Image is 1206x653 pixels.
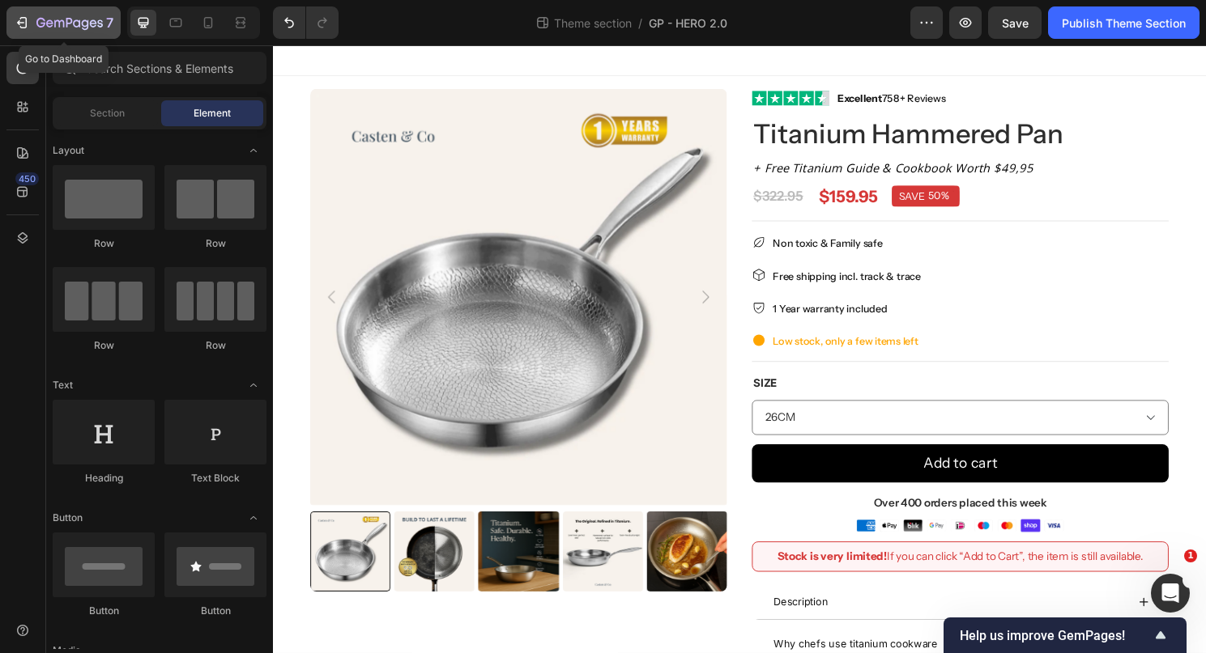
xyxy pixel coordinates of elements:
span: Low stock, only a few items left [521,302,672,315]
span: Help us improve GemPages! [960,628,1151,643]
div: 50% [681,148,705,165]
div: Row [53,236,155,251]
p: + free titanium guide & cookbook worth $49,95 [501,120,931,137]
span: Section [90,106,125,121]
img: gempages_577493147215463412-ab03b603-2435-48cd-a12c-3295c47f71b4.svg [499,48,580,63]
button: Carousel Next Arrow [441,252,460,272]
span: Text [53,378,73,392]
div: Text Block [164,471,266,486]
iframe: Intercom live chat [1151,574,1190,613]
div: Row [53,338,155,353]
span: Toggle open [241,138,266,163]
button: Add to cart [499,416,933,455]
span: Non toxic & Family safe [521,200,635,213]
div: Row [164,338,266,353]
button: 7 [6,6,121,39]
p: Over 400 orders placed this week [501,467,931,487]
span: 758+ Reviews [588,49,701,61]
p: 7 [106,13,113,32]
div: Heading [53,471,155,486]
button: Show survey - Help us improve GemPages! [960,625,1170,645]
span: 1 Year warranty included [521,268,640,281]
span: Save [1002,16,1029,30]
div: SAVE [650,148,681,167]
img: gempages_577493147215463412-3c20e690-97fd-446f-8e45-39d4f80d5983.png [607,494,825,507]
div: Publish Theme Section [1062,15,1186,32]
div: Button [53,604,155,618]
button: Save [988,6,1042,39]
span: Layout [53,143,84,158]
div: 450 [15,172,39,185]
p: If you can click “Add to Cart”, the item is still available. [526,523,907,543]
iframe: Design area [273,45,1206,653]
div: Row [164,236,266,251]
span: Toggle open [241,372,266,398]
div: Undo/Redo [273,6,339,39]
div: Button [164,604,266,618]
div: $322.95 [499,146,554,167]
span: 1 [1184,549,1197,562]
div: Add to cart [678,422,755,448]
span: Toggle open [241,505,266,531]
span: Free shipping incl. track & trace [521,234,675,247]
strong: Excellent [588,49,634,61]
span: Element [194,106,231,121]
span: Button [53,511,83,525]
span: / [638,15,642,32]
legend: Size [499,340,527,363]
span: Theme section [551,15,635,32]
input: Search Sections & Elements [53,52,266,84]
div: $159.95 [567,145,632,170]
strong: Stock is very limited! [526,525,640,540]
span: Description [522,573,578,586]
span: GP - HERO 2.0 [649,15,727,32]
span: Why chefs use titanium cookware [522,617,692,630]
button: Publish Theme Section [1048,6,1200,39]
h1: Titanium Hammered Pan [499,73,933,112]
